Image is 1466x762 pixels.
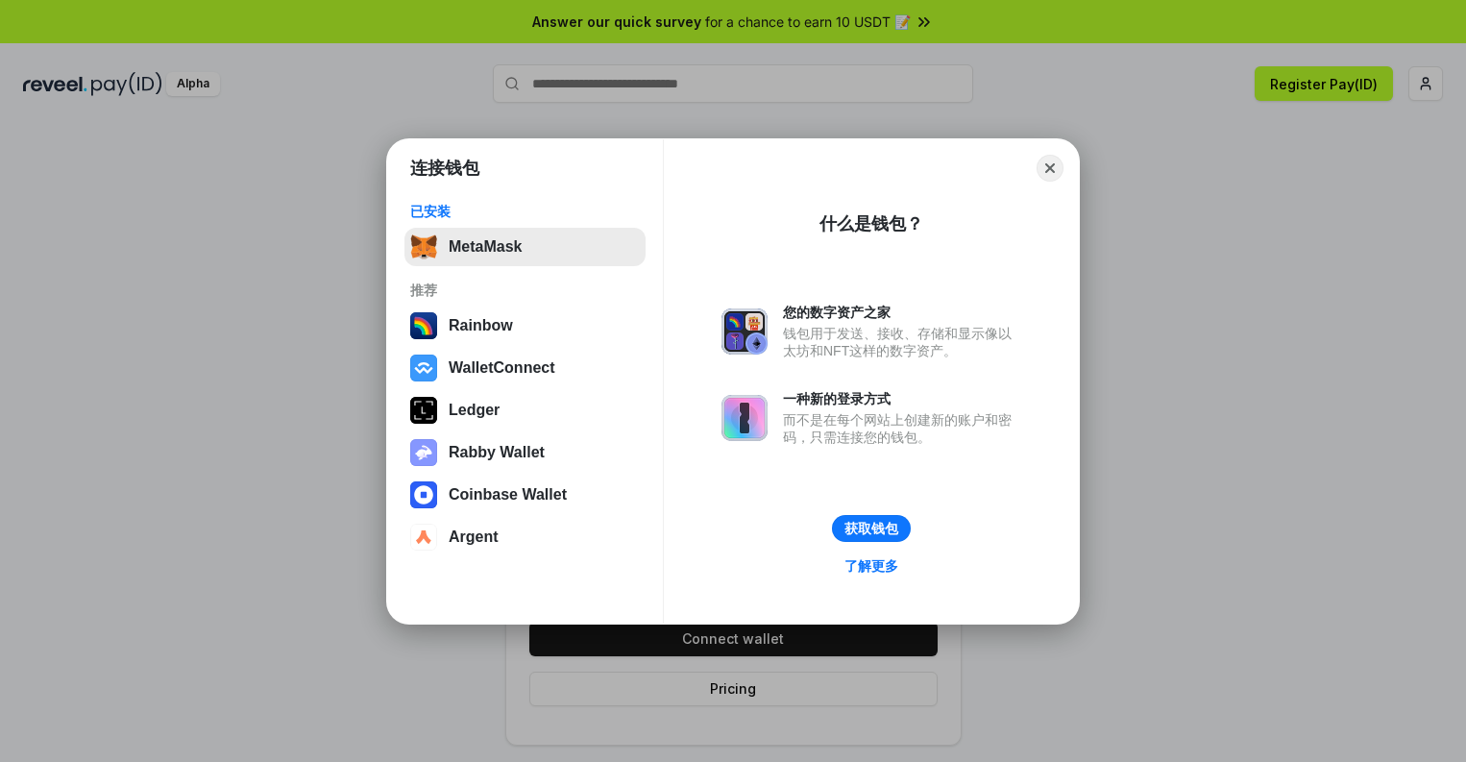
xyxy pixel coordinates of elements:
div: Rainbow [449,317,513,334]
div: Coinbase Wallet [449,486,567,504]
img: svg+xml,%3Csvg%20fill%3D%22none%22%20height%3D%2233%22%20viewBox%3D%220%200%2035%2033%22%20width%... [410,234,437,260]
div: WalletConnect [449,359,555,377]
img: svg+xml,%3Csvg%20width%3D%2228%22%20height%3D%2228%22%20viewBox%3D%220%200%2028%2028%22%20fill%3D... [410,524,437,551]
div: Ledger [449,402,500,419]
div: 您的数字资产之家 [783,304,1021,321]
div: 钱包用于发送、接收、存储和显示像以太坊和NFT这样的数字资产。 [783,325,1021,359]
button: Argent [404,518,646,556]
div: 什么是钱包？ [819,212,923,235]
button: Close [1037,155,1063,182]
button: Rainbow [404,307,646,345]
img: svg+xml,%3Csvg%20width%3D%2228%22%20height%3D%2228%22%20viewBox%3D%220%200%2028%2028%22%20fill%3D... [410,481,437,508]
div: Rabby Wallet [449,444,545,461]
div: 获取钱包 [844,520,898,537]
div: 推荐 [410,282,640,299]
img: svg+xml,%3Csvg%20xmlns%3D%22http%3A%2F%2Fwww.w3.org%2F2000%2Fsvg%22%20fill%3D%22none%22%20viewBox... [410,439,437,466]
img: svg+xml,%3Csvg%20width%3D%22120%22%20height%3D%22120%22%20viewBox%3D%220%200%20120%20120%22%20fil... [410,312,437,339]
div: 了解更多 [844,557,898,575]
div: MetaMask [449,238,522,256]
button: Rabby Wallet [404,433,646,472]
img: svg+xml,%3Csvg%20xmlns%3D%22http%3A%2F%2Fwww.w3.org%2F2000%2Fsvg%22%20fill%3D%22none%22%20viewBox... [721,308,768,355]
div: 一种新的登录方式 [783,390,1021,407]
button: 获取钱包 [832,515,911,542]
button: MetaMask [404,228,646,266]
img: svg+xml,%3Csvg%20xmlns%3D%22http%3A%2F%2Fwww.w3.org%2F2000%2Fsvg%22%20fill%3D%22none%22%20viewBox... [721,395,768,441]
button: Coinbase Wallet [404,476,646,514]
button: WalletConnect [404,349,646,387]
img: svg+xml,%3Csvg%20width%3D%2228%22%20height%3D%2228%22%20viewBox%3D%220%200%2028%2028%22%20fill%3D... [410,355,437,381]
div: 而不是在每个网站上创建新的账户和密码，只需连接您的钱包。 [783,411,1021,446]
div: Argent [449,528,499,546]
a: 了解更多 [833,553,910,578]
h1: 连接钱包 [410,157,479,180]
img: svg+xml,%3Csvg%20xmlns%3D%22http%3A%2F%2Fwww.w3.org%2F2000%2Fsvg%22%20width%3D%2228%22%20height%3... [410,397,437,424]
div: 已安装 [410,203,640,220]
button: Ledger [404,391,646,430]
